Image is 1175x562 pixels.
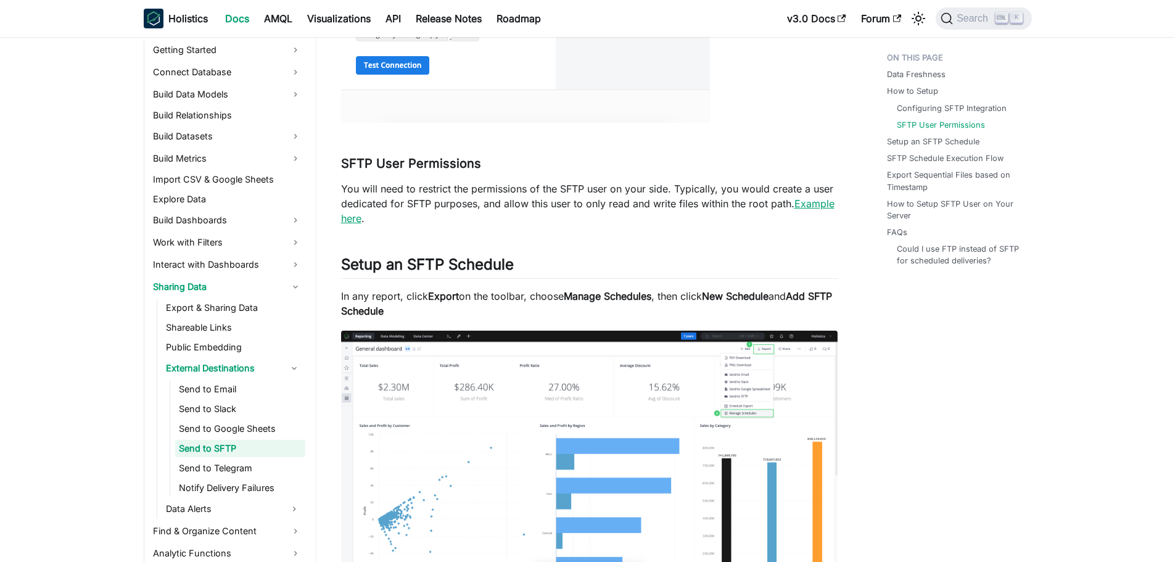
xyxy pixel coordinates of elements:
[887,169,1025,192] a: Export Sequential Files based on Timestamp
[564,290,651,302] strong: Manage Schedules
[149,277,305,297] a: Sharing Data
[144,9,208,28] a: HolisticsHolistics
[1010,12,1023,23] kbd: K
[149,233,305,252] a: Work with Filters
[953,13,996,24] span: Search
[897,119,985,131] a: SFTP User Permissions
[283,499,305,519] button: Expand sidebar category 'Data Alerts'
[300,9,378,28] a: Visualizations
[408,9,489,28] a: Release Notes
[341,197,835,225] a: Example here
[780,9,854,28] a: v3.0 Docs
[854,9,909,28] a: Forum
[175,460,305,477] a: Send to Telegram
[341,289,838,318] p: In any report, click on the toolbar, choose , then click and
[428,290,459,302] strong: Export
[149,521,305,541] a: Find & Organize Content
[149,62,305,82] a: Connect Database
[218,9,257,28] a: Docs
[257,9,300,28] a: AMQL
[175,479,305,497] a: Notify Delivery Failures
[175,440,305,457] a: Send to SFTP
[887,85,938,97] a: How to Setup
[162,319,305,336] a: Shareable Links
[887,226,907,238] a: FAQs
[909,9,928,28] button: Switch between dark and light mode (currently light mode)
[702,290,769,302] strong: New Schedule
[897,243,1020,267] a: Could I use FTP instead of SFTP for scheduled deliveries?
[341,181,838,226] p: You will need to restrict the permissions of the SFTP user on your side. Typically, you would cre...
[149,191,305,208] a: Explore Data
[168,11,208,26] b: Holistics
[887,136,979,147] a: Setup an SFTP Schedule
[131,37,316,562] nav: Docs sidebar
[162,499,283,519] a: Data Alerts
[144,9,163,28] img: Holistics
[149,210,305,230] a: Build Dashboards
[149,255,305,275] a: Interact with Dashboards
[149,126,305,146] a: Build Datasets
[378,9,408,28] a: API
[489,9,548,28] a: Roadmap
[175,381,305,398] a: Send to Email
[149,171,305,188] a: Import CSV & Google Sheets
[149,40,305,60] a: Getting Started
[149,149,305,168] a: Build Metrics
[341,156,838,171] h3: SFTP User Permissions
[341,255,838,279] h2: Setup an SFTP Schedule
[283,358,305,378] button: Collapse sidebar category 'External Destinations'
[162,358,283,378] a: External Destinations
[162,299,305,316] a: Export & Sharing Data
[936,7,1031,30] button: Search (Ctrl+K)
[897,102,1007,114] a: Configuring SFTP Integration
[887,68,946,80] a: Data Freshness
[341,290,832,317] strong: Add SFTP Schedule
[175,420,305,437] a: Send to Google Sheets
[887,198,1025,221] a: How to Setup SFTP User on Your Server
[149,85,305,104] a: Build Data Models
[149,107,305,124] a: Build Relationships
[162,339,305,356] a: Public Embedding
[887,152,1004,164] a: SFTP Schedule Execution Flow
[175,400,305,418] a: Send to Slack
